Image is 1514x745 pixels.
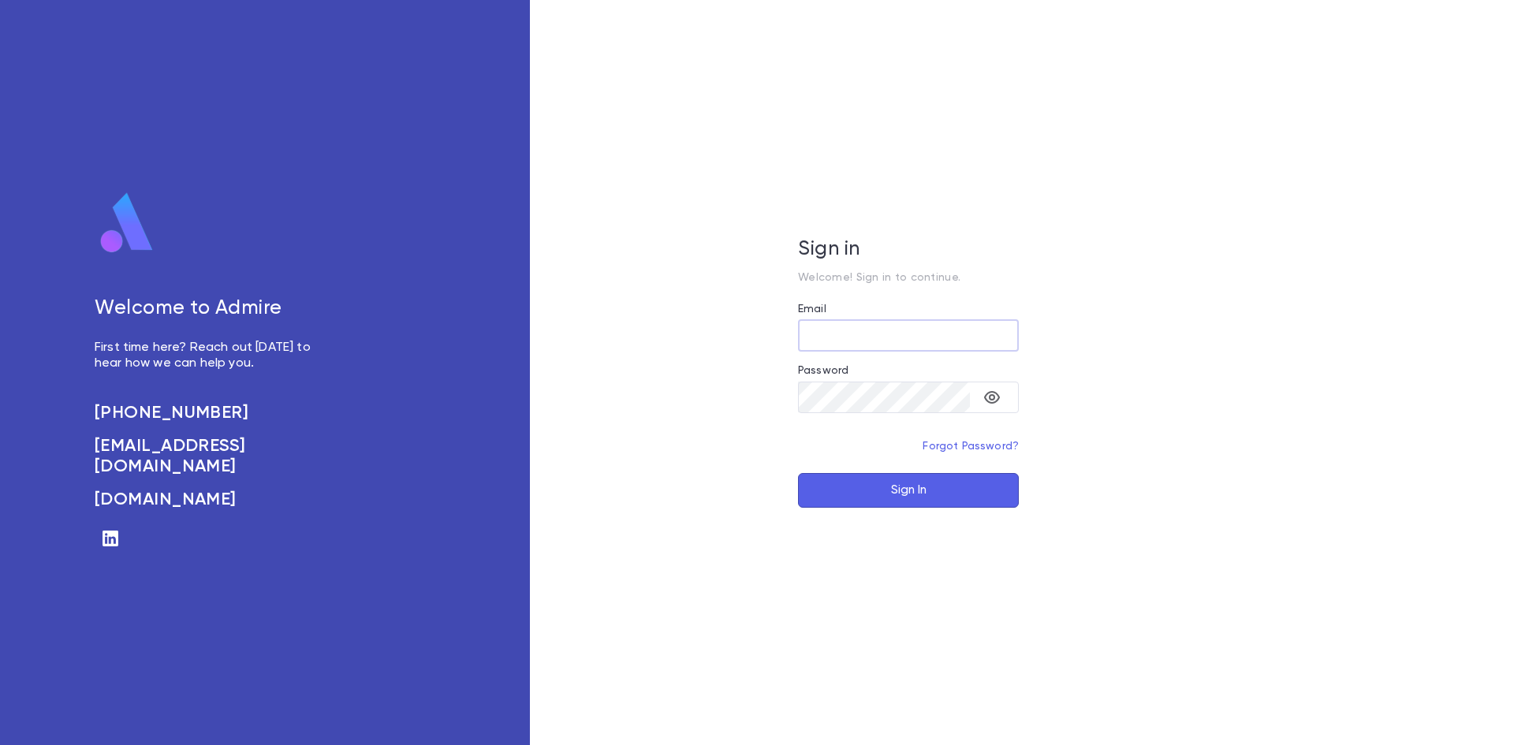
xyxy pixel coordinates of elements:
a: Forgot Password? [923,441,1019,452]
label: Email [798,303,826,315]
p: First time here? Reach out [DATE] to hear how we can help you. [95,340,328,371]
a: [DOMAIN_NAME] [95,490,328,510]
a: [PHONE_NUMBER] [95,403,328,423]
a: [EMAIL_ADDRESS][DOMAIN_NAME] [95,436,328,477]
p: Welcome! Sign in to continue. [798,271,1019,284]
h5: Welcome to Admire [95,297,328,321]
label: Password [798,364,848,377]
button: Sign In [798,473,1019,508]
button: toggle password visibility [976,382,1008,413]
h5: Sign in [798,238,1019,262]
img: logo [95,192,159,255]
